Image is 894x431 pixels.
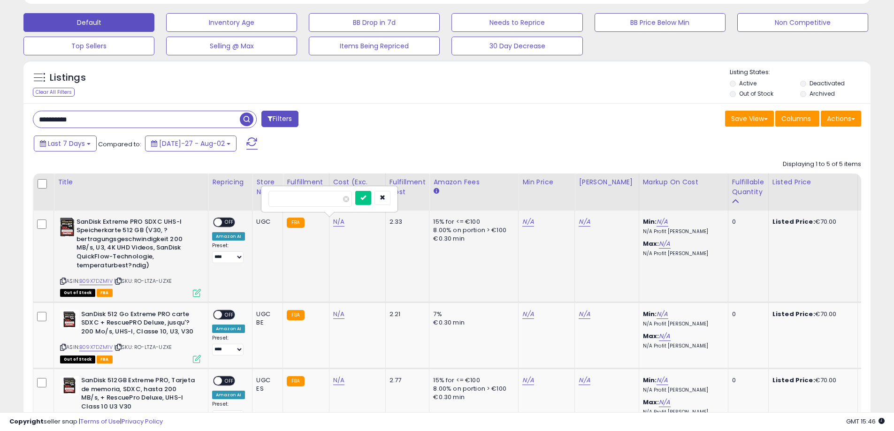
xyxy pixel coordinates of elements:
a: N/A [657,310,668,319]
a: N/A [522,217,534,227]
img: 51qzM9chIuL._SL40_.jpg [60,218,74,236]
a: N/A [659,398,670,407]
span: Last 7 Days [48,139,85,148]
button: Selling @ Max [166,37,297,55]
span: FBA [97,355,113,363]
a: N/A [579,217,590,227]
a: B09X7DZM1V [79,277,113,285]
div: UGC [256,218,275,226]
span: Compared to: [98,140,141,149]
span: OFF [222,218,237,226]
span: [DATE]-27 - Aug-02 [159,139,225,148]
div: Store Name [256,177,279,197]
div: 15% for <= €100 [433,218,511,226]
button: Columns [775,111,819,127]
b: Listed Price: [772,217,815,226]
div: Cost (Exc. VAT) [333,177,382,197]
div: €70.00 [772,310,850,318]
div: 2.21 [390,310,422,318]
button: [DATE]-27 - Aug-02 [145,136,237,151]
p: N/A Profit [PERSON_NAME] [643,321,721,327]
span: | SKU: RO-LTZA-UZXE [114,343,172,351]
div: Amazon AI [212,391,245,399]
div: Fulfillable Quantity [732,177,764,197]
a: Terms of Use [80,417,120,426]
button: Top Sellers [23,37,154,55]
div: UGC ES [256,376,275,393]
a: Privacy Policy [122,417,163,426]
p: N/A Profit [PERSON_NAME] [643,228,721,235]
label: Deactivated [810,79,845,87]
p: N/A Profit [PERSON_NAME] [643,387,721,393]
div: [PERSON_NAME] [579,177,634,187]
div: 7% [433,310,511,318]
a: N/A [579,376,590,385]
div: UGC BE [256,310,275,327]
strong: Copyright [9,417,44,426]
div: Title [58,177,204,187]
p: N/A Profit [PERSON_NAME] [643,250,721,257]
button: Last 7 Days [34,136,97,151]
button: Save View [725,111,774,127]
label: Active [739,79,756,87]
div: €70.00 [772,376,850,385]
button: Items Being Repriced [309,37,440,55]
div: Preset: [212,401,245,422]
div: ASIN: [60,218,201,296]
div: Amazon AI [212,232,245,241]
div: seller snap | | [9,417,163,426]
div: €0.30 min [433,234,511,243]
div: 8.00% on portion > €100 [433,226,511,234]
div: 15% for <= €100 [433,376,511,385]
b: SanDisk Extreme PRO SDXC UHS-I Speicherkarte 512 GB (V30, ?bertragungsgeschwindigkeit 200 MB/s, U... [76,218,191,272]
span: Columns [781,114,811,123]
a: N/A [659,332,670,341]
label: Archived [810,90,835,98]
small: FBA [287,218,304,228]
a: N/A [657,217,668,227]
b: SanDisk 512 Go Extreme PRO carte SDXC + RescuePRO Deluxe, jusqu'? 200 Mo/s, UHS-I, Classe 10, U3,... [81,310,195,339]
div: €0.30 min [433,393,511,401]
p: N/A Profit [PERSON_NAME] [643,343,721,349]
button: Non Competitive [737,13,868,32]
th: The percentage added to the cost of goods (COGS) that forms the calculator for Min & Max prices. [639,174,728,211]
button: Inventory Age [166,13,297,32]
div: ASIN: [60,310,201,362]
img: 41Pdp3SUxxL._SL40_.jpg [60,310,79,329]
a: N/A [333,376,344,385]
b: Min: [643,217,657,226]
b: Listed Price: [772,376,815,385]
div: Markup on Cost [643,177,724,187]
button: Needs to Reprice [451,13,582,32]
a: N/A [579,310,590,319]
a: B09X7DZM1V [79,343,113,351]
div: Repricing [212,177,248,187]
div: 2.77 [390,376,422,385]
div: Amazon Fees [433,177,514,187]
a: N/A [333,310,344,319]
div: Fulfillment [287,177,325,187]
small: FBA [287,310,304,320]
label: Out of Stock [739,90,773,98]
small: Amazon Fees. [433,187,439,196]
img: 417DWuFMfaL._SL40_.jpg [60,376,79,395]
div: €70.00 [772,218,850,226]
span: 2025-08-13 15:46 GMT [846,417,885,426]
a: N/A [657,376,668,385]
b: Max: [643,239,659,248]
p: Listing States: [730,68,871,77]
div: Fulfillment Cost [390,177,426,197]
button: 30 Day Decrease [451,37,582,55]
div: Listed Price [772,177,854,187]
div: Clear All Filters [33,88,75,97]
div: Preset: [212,242,245,264]
a: N/A [522,310,534,319]
b: Listed Price: [772,310,815,318]
b: Min: [643,376,657,385]
a: N/A [659,239,670,249]
span: All listings that are currently out of stock and unavailable for purchase on Amazon [60,355,95,363]
div: Preset: [212,335,245,356]
b: Min: [643,310,657,318]
div: 0 [732,376,761,385]
div: Displaying 1 to 5 of 5 items [783,160,861,169]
